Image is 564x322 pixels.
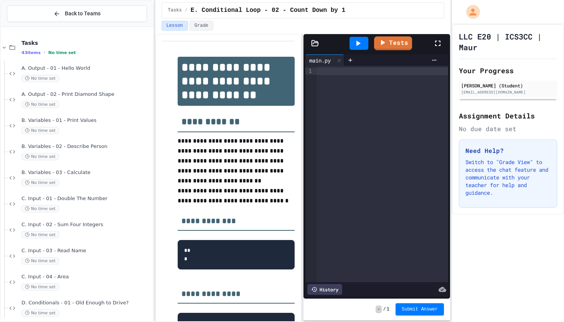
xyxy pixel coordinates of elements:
span: 1 [387,306,389,312]
span: No time set [21,153,59,160]
span: E. Conditional Loop - 02 - Count Down by 1 [191,6,345,15]
h3: Need Help? [465,146,551,155]
button: Lesson [162,21,188,31]
span: C. Input - 03 - Read Name [21,248,152,254]
span: B. Variables - 03 - Calculate [21,169,152,176]
h2: Your Progress [459,65,557,76]
span: No time set [21,283,59,291]
span: No time set [21,127,59,134]
span: D. Conditionals - 01 - Old Enough to Drive? [21,300,152,306]
span: Back to Teams [65,10,101,18]
button: Grade [190,21,213,31]
h1: LLC E20 | ICS3CC | Maur [459,31,557,53]
span: A. Output - 01 - Hello World [21,65,152,72]
div: 1 [305,67,313,75]
a: Tests [374,36,412,50]
span: No time set [21,231,59,238]
span: / [185,7,188,13]
span: / [383,306,386,312]
div: [PERSON_NAME] (Student) [461,82,555,89]
div: My Account [458,3,482,21]
span: • [44,49,45,56]
span: No time set [21,75,59,82]
p: Switch to "Grade View" to access the chat feature and communicate with your teacher for help and ... [465,158,551,197]
div: No due date set [459,124,557,133]
span: B. Variables - 01 - Print Values [21,117,152,124]
span: No time set [48,50,76,55]
span: No time set [21,101,59,108]
span: - [376,306,381,313]
div: main.py [305,54,344,66]
span: B. Variables - 02 - Describe Person [21,143,152,150]
span: Submit Answer [402,306,438,312]
div: [EMAIL_ADDRESS][DOMAIN_NAME] [461,89,555,95]
span: 43 items [21,50,41,55]
button: Submit Answer [396,303,444,315]
span: A. Output - 02 - Print Diamond Shape [21,91,152,98]
button: Back to Teams [7,5,147,22]
span: No time set [21,309,59,317]
span: No time set [21,205,59,212]
span: C. Input - 04 - Area [21,274,152,280]
span: No time set [21,257,59,264]
div: main.py [305,56,335,64]
div: History [307,284,342,295]
span: No time set [21,179,59,186]
span: C. Input - 02 - Sum Four Integers [21,222,152,228]
span: Tasks [168,7,182,13]
h2: Assignment Details [459,110,557,121]
span: Tasks [21,39,152,46]
span: C. Input - 01 - Double The Number [21,195,152,202]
